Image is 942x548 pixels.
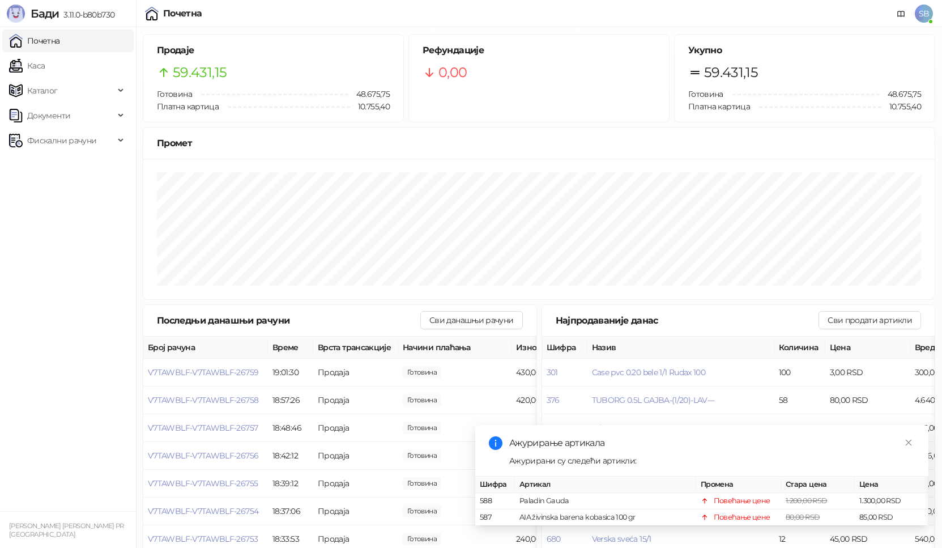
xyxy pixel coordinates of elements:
th: Шифра [475,477,515,493]
a: Почетна [9,29,60,52]
td: 80,00 RSD [825,386,910,414]
div: Почетна [163,9,202,18]
span: close [905,439,913,447]
span: 3.11.0-b80b730 [59,10,114,20]
th: Врста трансакције [313,337,398,359]
button: TUBORG 0.5L GAJBA-(1/20)-LAV--- [592,395,715,405]
button: V7TAWBLF-V7TAWBLF-26753 [148,534,258,544]
th: Промена [696,477,781,493]
td: 340,00 RSD [512,414,596,442]
span: 420,00 [403,394,441,406]
span: Документи [27,104,70,127]
span: 59.431,15 [173,62,227,83]
span: 430,00 [403,366,441,379]
td: 420,00 RSD [512,386,596,414]
div: Промет [157,136,921,150]
td: 18:42:12 [268,442,313,470]
button: Case pvc 0.20 bele 1/1 Rudax 100 [592,367,706,377]
td: 18:37:06 [268,498,313,525]
img: Logo [7,5,25,23]
th: Број рачуна [143,337,268,359]
span: V7TAWBLF-V7TAWBLF-26754 [148,506,258,516]
button: 680 [547,534,561,544]
button: Сви продати артикли [819,311,921,329]
span: Платна картица [688,101,750,112]
td: 1.300,00 RSD [855,493,928,509]
td: 18:48:46 [268,414,313,442]
small: [PERSON_NAME] [PERSON_NAME] PR [GEOGRAPHIC_DATA] [9,522,124,538]
td: Продаја [313,442,398,470]
td: Продаја [313,359,398,386]
td: Продаја [313,414,398,442]
a: Документација [892,5,910,23]
button: Jaje [592,423,606,433]
a: Каса [9,54,45,77]
td: Продаја [313,470,398,498]
div: Ажурирање артикала [509,436,915,450]
span: Готовина [157,89,192,99]
td: 58 [774,386,825,414]
span: 0,00 [438,62,467,83]
span: 10.755,40 [881,100,921,113]
span: 240,00 [403,533,441,545]
th: Цена [855,477,928,493]
span: SB [915,5,933,23]
td: 85,00 RSD [855,509,928,526]
td: AIA živinska barena kobasica 100 gr [515,509,696,526]
button: Сви данашњи рачуни [420,311,522,329]
td: 588 [475,493,515,509]
button: V7TAWBLF-V7TAWBLF-26759 [148,367,258,377]
th: Шифра [542,337,587,359]
td: Продаја [313,386,398,414]
h5: Укупно [688,44,921,57]
span: 1.828,00 [403,449,441,462]
span: 80,00 RSD [786,513,820,521]
td: 18:39:12 [268,470,313,498]
span: 1.200,00 RSD [786,496,827,505]
span: 10.755,40 [350,100,390,113]
td: Продаја [313,498,398,525]
span: Фискални рачуни [27,129,96,152]
div: Ажурирани су следећи артикли: [509,454,915,467]
div: Повећање цене [714,495,770,507]
span: Бади [31,7,59,20]
span: Готовина [688,89,723,99]
span: Платна картица [157,101,219,112]
td: 18:57:26 [268,386,313,414]
th: Артикал [515,477,696,493]
th: Време [268,337,313,359]
th: Стара цена [781,477,855,493]
th: Назив [587,337,774,359]
th: Износ [512,337,596,359]
div: Повећање цене [714,512,770,523]
h5: Продаје [157,44,390,57]
td: 17,00 RSD [825,414,910,442]
button: 459 [547,423,560,433]
th: Количина [774,337,825,359]
span: 520,00 [403,477,441,490]
td: 587 [475,509,515,526]
h5: Рефундације [423,44,655,57]
div: Најпродаваније данас [556,313,819,328]
td: 19:01:30 [268,359,313,386]
span: 282,60 [403,505,441,517]
span: 48.675,75 [348,88,390,100]
th: Цена [825,337,910,359]
span: Каталог [27,79,58,102]
td: 35 [774,414,825,442]
button: V7TAWBLF-V7TAWBLF-26756 [148,451,258,461]
span: info-circle [489,436,502,450]
td: 3,00 RSD [825,359,910,386]
a: Close [902,436,915,449]
span: V7TAWBLF-V7TAWBLF-26758 [148,395,258,405]
span: V7TAWBLF-V7TAWBLF-26755 [148,478,258,488]
td: 100 [774,359,825,386]
button: V7TAWBLF-V7TAWBLF-26757 [148,423,258,433]
div: Последњи данашњи рачуни [157,313,420,328]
